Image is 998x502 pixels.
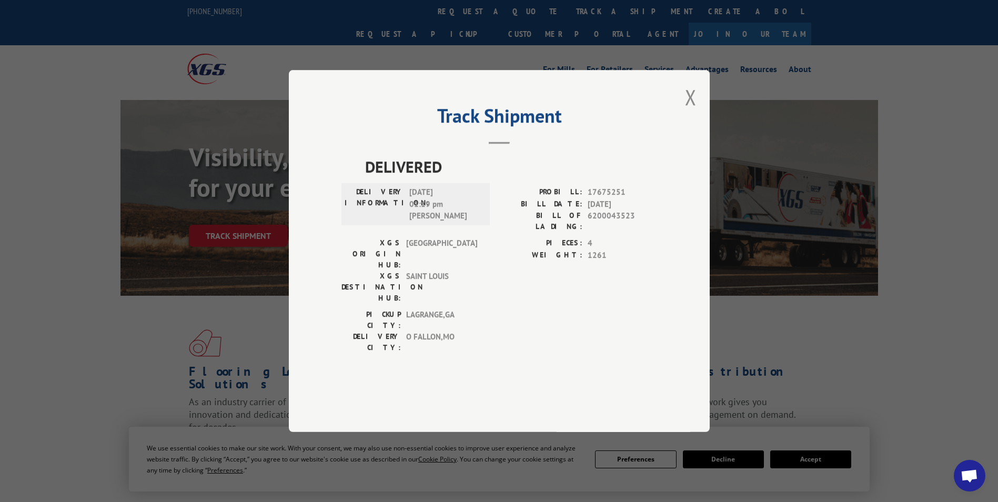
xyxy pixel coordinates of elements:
label: WEIGHT: [499,249,582,262]
div: Open chat [954,460,985,491]
span: O FALLON , MO [406,331,477,353]
label: PROBILL: [499,186,582,198]
span: 1261 [588,249,657,262]
button: Close modal [685,83,697,111]
span: 17675251 [588,186,657,198]
label: BILL DATE: [499,198,582,210]
span: 4 [588,237,657,249]
label: BILL OF LADING: [499,210,582,232]
label: XGS DESTINATION HUB: [341,270,401,304]
span: [DATE] [588,198,657,210]
span: DELIVERED [365,155,657,178]
span: LAGRANGE , GA [406,309,477,331]
label: PICKUP CITY: [341,309,401,331]
span: [DATE] 01:19 pm [PERSON_NAME] [409,186,480,222]
h2: Track Shipment [341,108,657,128]
span: SAINT LOUIS [406,270,477,304]
label: XGS ORIGIN HUB: [341,237,401,270]
label: PIECES: [499,237,582,249]
label: DELIVERY INFORMATION: [345,186,404,222]
label: DELIVERY CITY: [341,331,401,353]
span: [GEOGRAPHIC_DATA] [406,237,477,270]
span: 6200043523 [588,210,657,232]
